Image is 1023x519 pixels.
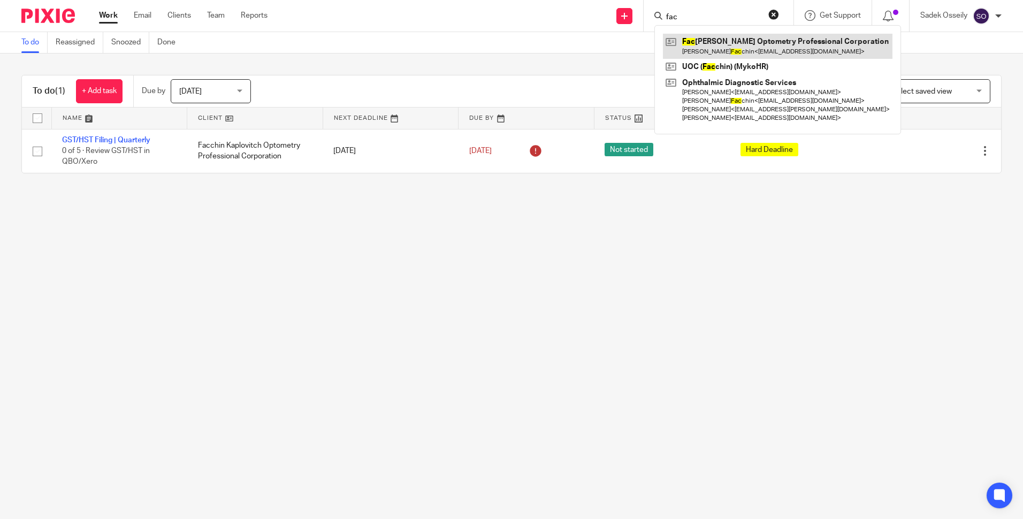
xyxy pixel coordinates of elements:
span: (1) [55,87,65,95]
a: Team [207,10,225,21]
input: Search [665,13,761,22]
span: Hard Deadline [740,143,798,156]
img: svg%3E [973,7,990,25]
span: [DATE] [179,88,202,95]
p: Sadek Osseily [920,10,967,21]
span: 0 of 5 · Review GST/HST in QBO/Xero [62,147,150,166]
a: + Add task [76,79,123,103]
img: Pixie [21,9,75,23]
a: Reports [241,10,268,21]
p: Due by [142,86,165,96]
a: Reassigned [56,32,103,53]
span: Get Support [820,12,861,19]
button: Clear [768,9,779,20]
a: Clients [167,10,191,21]
span: Not started [605,143,653,156]
a: Done [157,32,184,53]
span: Select saved view [892,88,952,95]
td: [DATE] [323,129,459,173]
h1: To do [33,86,65,97]
span: [DATE] [469,147,492,155]
a: GST/HST Filing | Quarterly [62,136,150,144]
a: Snoozed [111,32,149,53]
td: Facchin Kaplovitch Optometry Professional Corporation [187,129,323,173]
a: To do [21,32,48,53]
a: Email [134,10,151,21]
a: Work [99,10,118,21]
